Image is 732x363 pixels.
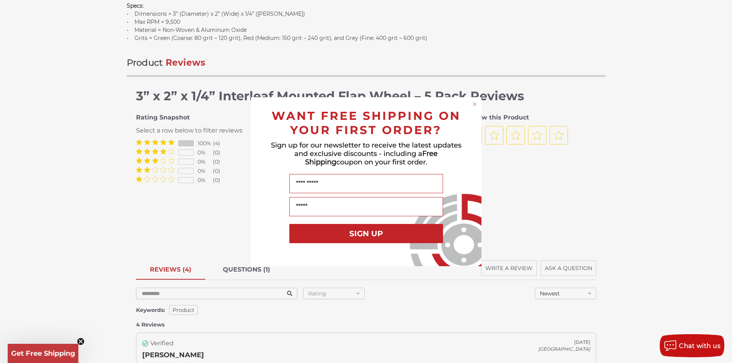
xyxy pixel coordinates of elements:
button: Chat with us [660,334,724,357]
span: Free Shipping [305,149,438,166]
span: Sign up for our newsletter to receive the latest updates and exclusive discounts - including a co... [271,141,461,166]
button: Close dialog [471,100,478,108]
span: Chat with us [679,342,720,350]
span: WANT FREE SHIPPING ON YOUR FIRST ORDER? [272,109,461,137]
button: SIGN UP [289,224,443,243]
